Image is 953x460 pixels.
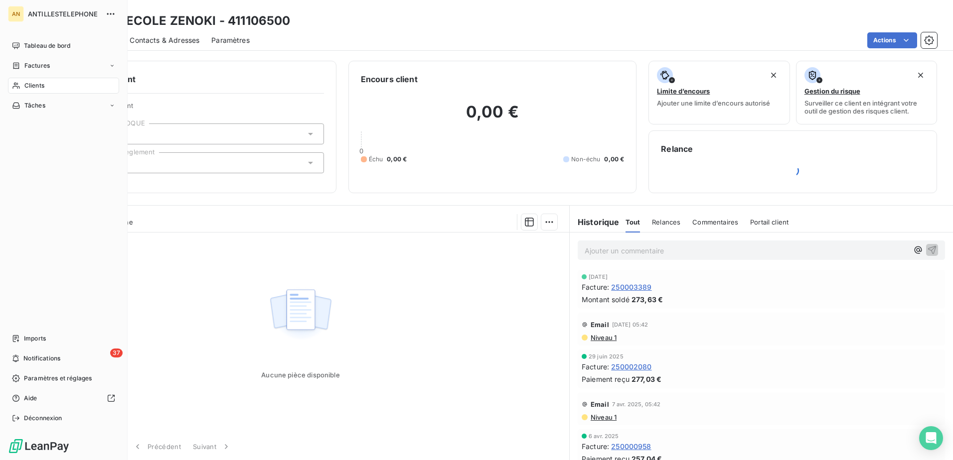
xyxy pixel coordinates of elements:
[750,218,789,226] span: Portail client
[60,73,324,85] h6: Informations client
[582,374,630,384] span: Paiement reçu
[261,371,339,379] span: Aucune pièce disponible
[657,87,710,95] span: Limite d’encours
[582,441,609,452] span: Facture :
[24,61,50,70] span: Factures
[582,282,609,292] span: Facture :
[269,284,332,345] img: Empty state
[24,41,70,50] span: Tableau de bord
[361,102,625,132] h2: 0,00 €
[24,374,92,383] span: Paramètres et réglages
[632,374,661,384] span: 277,03 €
[657,99,770,107] span: Ajouter une limite d’encours autorisé
[590,413,617,421] span: Niveau 1
[591,321,609,329] span: Email
[661,143,925,155] h6: Relance
[570,216,620,228] h6: Historique
[867,32,917,48] button: Actions
[24,334,46,343] span: Imports
[648,61,790,124] button: Limite d’encoursAjouter une limite d’encours autorisé
[28,10,100,18] span: ANTILLESTELEPHONE
[796,61,937,124] button: Gestion du risqueSurveiller ce client en intégrant votre outil de gestion des risques client.
[589,274,608,280] span: [DATE]
[611,361,651,372] span: 250002080
[359,147,363,155] span: 0
[804,99,929,115] span: Surveiller ce client en intégrant votre outil de gestion des risques client.
[611,441,651,452] span: 250000958
[24,81,44,90] span: Clients
[88,12,290,30] h3: AUTO ECOLE ZENOKI - 411106500
[187,436,237,457] button: Suivant
[8,390,119,406] a: Aide
[611,282,651,292] span: 250003389
[23,354,60,363] span: Notifications
[8,6,24,22] div: AN
[590,334,617,342] span: Niveau 1
[589,433,619,439] span: 6 avr. 2025
[804,87,860,95] span: Gestion du risque
[612,401,661,407] span: 7 avr. 2025, 05:42
[24,394,37,403] span: Aide
[589,353,624,359] span: 29 juin 2025
[130,35,199,45] span: Contacts & Adresses
[652,218,680,226] span: Relances
[919,426,943,450] div: Open Intercom Messenger
[582,294,630,305] span: Montant soldé
[582,361,609,372] span: Facture :
[591,400,609,408] span: Email
[632,294,663,305] span: 273,63 €
[80,102,324,115] span: Propriétés Client
[692,218,738,226] span: Commentaires
[571,155,600,164] span: Non-échu
[604,155,624,164] span: 0,00 €
[8,438,70,454] img: Logo LeanPay
[361,73,418,85] h6: Encours client
[211,35,250,45] span: Paramètres
[24,414,62,423] span: Déconnexion
[626,218,640,226] span: Tout
[127,436,187,457] button: Précédent
[110,348,123,357] span: 37
[612,322,648,328] span: [DATE] 05:42
[387,155,407,164] span: 0,00 €
[24,101,45,110] span: Tâches
[369,155,383,164] span: Échu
